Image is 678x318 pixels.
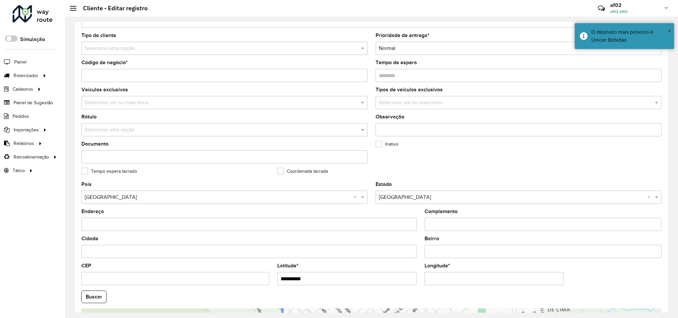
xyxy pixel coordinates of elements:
label: Veículos exclusivos [81,86,128,94]
button: Close [668,26,671,36]
label: Prioridade de entrega [376,31,429,39]
span: Retroalimentação [14,154,49,160]
label: Bairro [425,235,439,243]
label: Tipo de cliente [81,31,116,39]
label: Complemento [425,207,458,215]
div: O depósito mais próximo é: Unicer Bebidas [591,28,669,44]
span: Painel de Sugestão [14,99,53,106]
span: Pedidos [13,113,29,120]
span: × [668,27,671,35]
span: Roteirizador [14,72,38,79]
label: Latitude [277,262,298,270]
label: País [81,180,92,188]
label: Rótulo [81,113,97,121]
label: Inativo [376,141,398,148]
label: Tempo espera lacrado [81,168,137,175]
label: Longitude [425,262,450,270]
label: Observação [376,113,404,121]
label: Endereço [81,207,104,215]
label: Tempo de espera [376,59,417,67]
label: CEP [81,262,91,270]
button: Buscar [81,291,107,303]
h2: Cliente - Editar registro [76,5,148,12]
h3: af02 [610,2,660,8]
span: Cadastros [13,86,33,93]
span: Tático [13,167,25,174]
label: Documento [81,140,109,148]
span: Clear all [354,193,359,201]
label: Coordenada lacrada [277,168,328,175]
label: Cidade [81,235,98,243]
label: Simulação [20,35,45,43]
a: Contato Rápido [594,1,609,16]
span: Clear all [648,193,653,201]
span: Relatórios [14,140,34,147]
label: Código de negócio [81,59,128,67]
span: Importações [14,126,39,133]
span: Painel [14,59,26,66]
span: af02 af02 [610,9,660,15]
label: Tipos de veículos exclusivos [376,86,443,94]
label: Estado [376,180,392,188]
